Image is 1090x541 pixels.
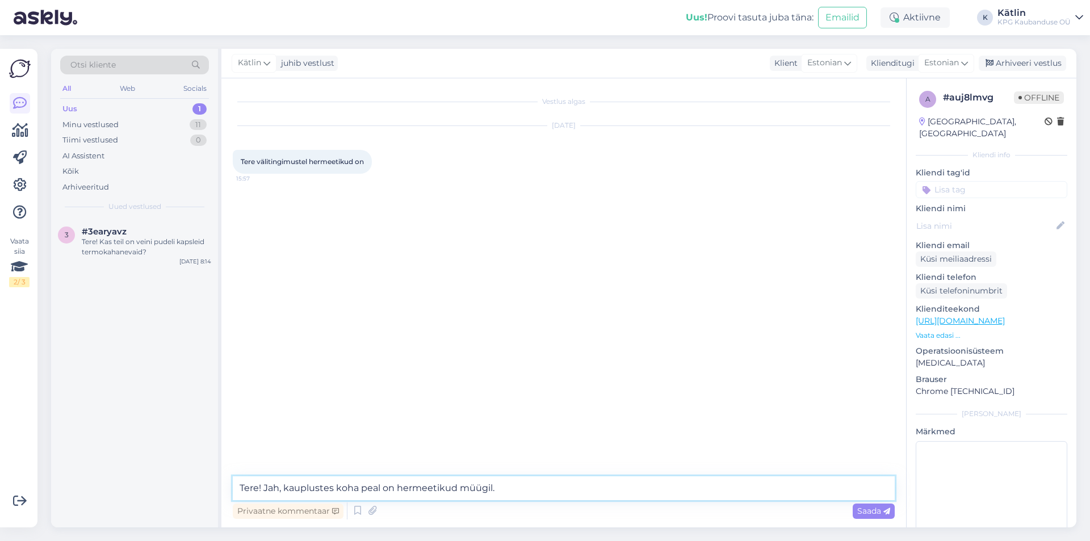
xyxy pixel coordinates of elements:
div: 2 / 3 [9,277,30,287]
button: Emailid [818,7,867,28]
div: Tiimi vestlused [62,135,118,146]
p: Brauser [916,374,1067,385]
div: [DATE] 8:14 [179,257,211,266]
div: All [60,81,73,96]
a: KätlinKPG Kaubanduse OÜ [997,9,1083,27]
div: Aktiivne [881,7,950,28]
div: Privaatne kommentaar [233,504,343,519]
span: Tere välitingimustel hermeetikud on [241,157,364,166]
a: [URL][DOMAIN_NAME] [916,316,1005,326]
input: Lisa tag [916,181,1067,198]
div: Web [118,81,137,96]
p: [MEDICAL_DATA] [916,357,1067,369]
div: Küsi telefoninumbrit [916,283,1007,299]
div: Klienditugi [866,57,915,69]
span: 3 [65,230,69,239]
div: 0 [190,135,207,146]
p: Kliendi telefon [916,271,1067,283]
div: K [977,10,993,26]
div: [DATE] [233,120,895,131]
p: Märkmed [916,426,1067,438]
div: # auj8lmvg [943,91,1014,104]
span: Kätlin [238,57,261,69]
p: Operatsioonisüsteem [916,345,1067,357]
span: #3earyavz [82,227,127,237]
div: KPG Kaubanduse OÜ [997,18,1071,27]
div: 11 [190,119,207,131]
div: Uus [62,103,77,115]
input: Lisa nimi [916,220,1054,232]
div: 1 [192,103,207,115]
span: Uued vestlused [108,202,161,212]
div: AI Assistent [62,150,104,162]
span: Estonian [924,57,959,69]
b: Uus! [686,12,707,23]
p: Chrome [TECHNICAL_ID] [916,385,1067,397]
div: Vestlus algas [233,97,895,107]
div: Vaata siia [9,236,30,287]
p: Kliendi nimi [916,203,1067,215]
div: Tere! Kas teil on veini pudeli kapsleid termokahanevaid? [82,237,211,257]
p: Kliendi tag'id [916,167,1067,179]
div: Klient [770,57,798,69]
div: Minu vestlused [62,119,119,131]
div: Küsi meiliaadressi [916,251,996,267]
span: Saada [857,506,890,516]
div: [PERSON_NAME] [916,409,1067,419]
div: Kõik [62,166,79,177]
span: 15:57 [236,174,279,183]
p: Klienditeekond [916,303,1067,315]
textarea: Tere! Jah, kauplustes koha peal on hermeetikud müügil [233,476,895,500]
p: Kliendi email [916,240,1067,251]
div: Arhiveeri vestlus [979,56,1066,71]
div: Proovi tasuta juba täna: [686,11,814,24]
div: Socials [181,81,209,96]
div: Kliendi info [916,150,1067,160]
div: Kätlin [997,9,1071,18]
div: Arhiveeritud [62,182,109,193]
span: Otsi kliente [70,59,116,71]
img: Askly Logo [9,58,31,79]
div: juhib vestlust [276,57,334,69]
div: [GEOGRAPHIC_DATA], [GEOGRAPHIC_DATA] [919,116,1045,140]
p: Vaata edasi ... [916,330,1067,341]
span: Offline [1014,91,1064,104]
span: Estonian [807,57,842,69]
span: a [925,95,930,103]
